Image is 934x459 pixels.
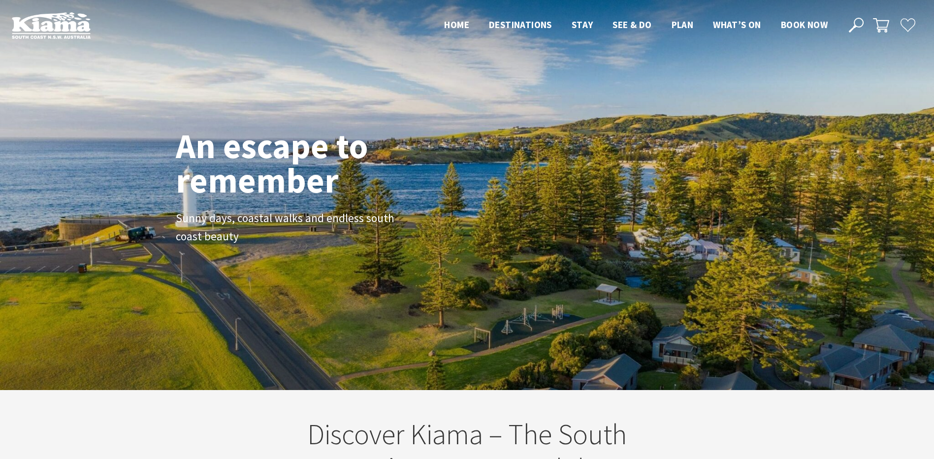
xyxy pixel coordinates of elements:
span: See & Do [612,19,651,31]
span: Plan [672,19,694,31]
nav: Main Menu [434,17,837,33]
span: Book now [781,19,828,31]
p: Sunny days, coastal walks and endless south coast beauty [176,209,397,246]
span: Stay [572,19,593,31]
span: Home [444,19,469,31]
span: What’s On [713,19,761,31]
span: Destinations [489,19,552,31]
h1: An escape to remember [176,129,447,197]
img: Kiama Logo [12,12,91,39]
